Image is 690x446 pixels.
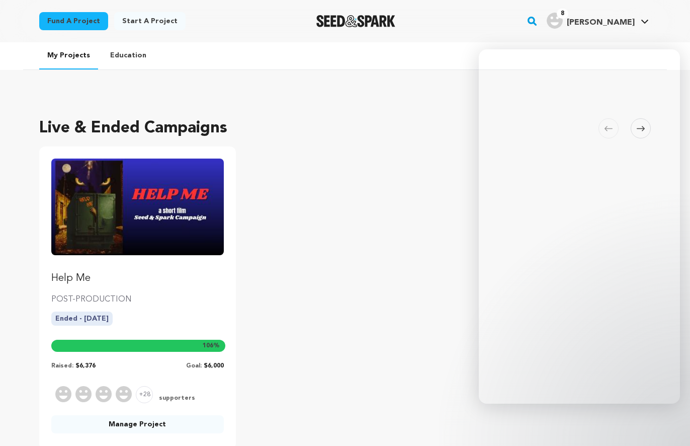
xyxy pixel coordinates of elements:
[51,415,224,433] a: Manage Project
[567,19,635,27] span: [PERSON_NAME]
[186,363,202,369] span: Goal:
[39,12,108,30] a: Fund a project
[547,13,635,29] div: Onofri M.'s Profile
[656,412,680,436] iframe: Intercom live chat
[114,12,186,30] a: Start a project
[316,15,395,27] a: Seed&Spark Homepage
[557,9,568,19] span: 8
[545,11,651,29] a: Onofri M.'s Profile
[116,386,132,402] img: Supporter Image
[51,293,224,306] p: POST-PRODUCTION
[51,271,224,285] p: Help Me
[51,363,73,369] span: Raised:
[75,363,96,369] span: $6,376
[136,386,153,403] span: +28
[75,386,92,402] img: Supporter Image
[55,386,71,402] img: Supporter Image
[102,42,154,68] a: Education
[96,386,112,402] img: Supporter Image
[545,11,651,32] span: Onofri M.'s Profile
[203,342,220,350] span: %
[157,394,195,403] span: supporters
[479,49,680,404] iframe: Intercom live chat
[203,343,213,349] span: 106
[204,363,224,369] span: $6,000
[39,116,227,140] h2: Live & Ended Campaigns
[547,13,563,29] img: user.png
[316,15,395,27] img: Seed&Spark Logo Dark Mode
[51,159,224,285] a: Fund Help Me
[39,42,98,69] a: My Projects
[51,312,113,326] p: Ended - [DATE]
